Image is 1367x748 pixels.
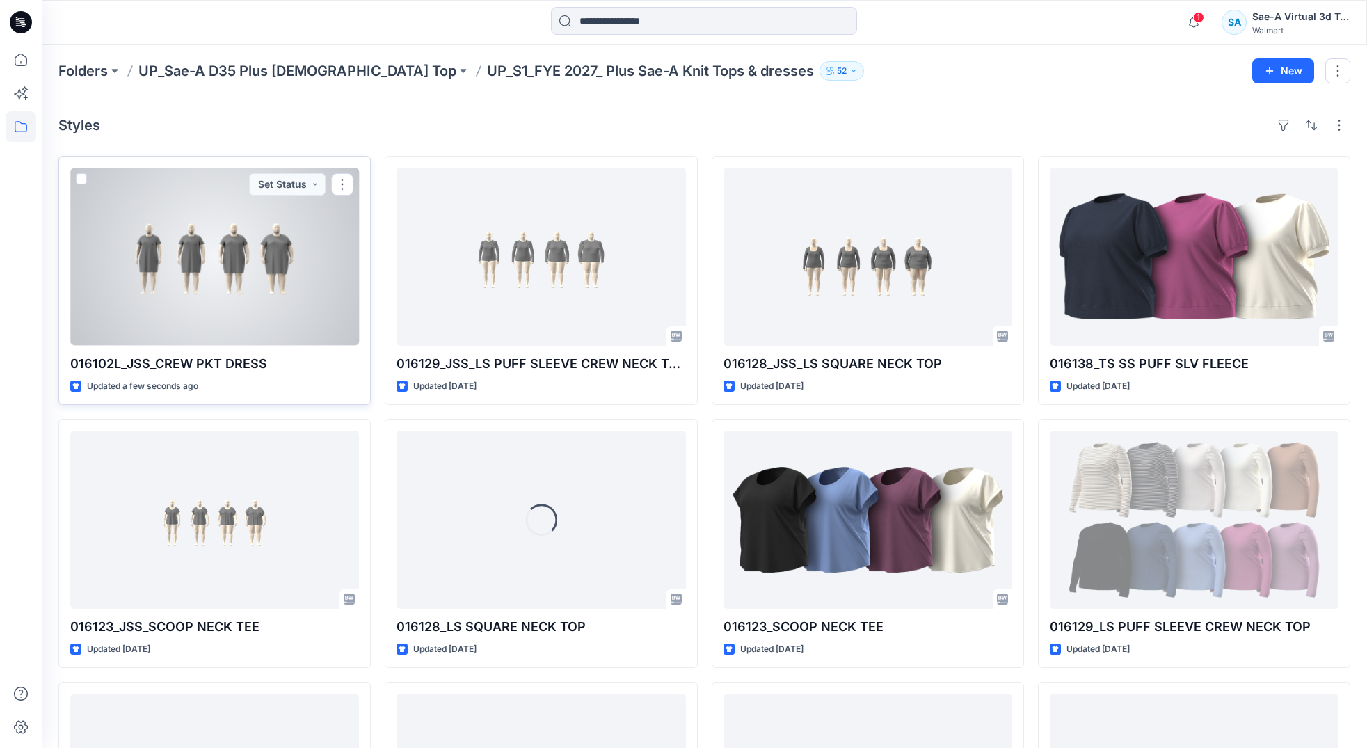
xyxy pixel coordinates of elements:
p: Updated [DATE] [1066,642,1130,657]
a: 016123_JSS_SCOOP NECK TEE [70,431,359,609]
button: New [1252,58,1314,83]
p: Updated [DATE] [413,642,477,657]
p: 016129_JSS_LS PUFF SLEEVE CREW NECK TOP [397,354,685,374]
h4: Styles [58,117,100,134]
p: Updated [DATE] [87,642,150,657]
a: 016102L_JSS_CREW PKT DRESS [70,168,359,346]
p: 016123_SCOOP NECK TEE [724,617,1012,637]
a: 016128_JSS_LS SQUARE NECK TOP [724,168,1012,346]
a: 016129_JSS_LS PUFF SLEEVE CREW NECK TOP [397,168,685,346]
span: 1 [1193,12,1204,23]
a: 016123_SCOOP NECK TEE [724,431,1012,609]
p: 016129_LS PUFF SLEEVE CREW NECK TOP [1050,617,1338,637]
p: 016102L_JSS_CREW PKT DRESS [70,354,359,374]
p: Updated [DATE] [1066,379,1130,394]
p: 52 [837,63,847,79]
p: Updated [DATE] [740,379,804,394]
div: Walmart [1252,25,1350,35]
a: UP_Sae-A D35 Plus [DEMOGRAPHIC_DATA] Top [138,61,456,81]
a: Folders [58,61,108,81]
p: 016123_JSS_SCOOP NECK TEE [70,617,359,637]
p: Updated a few seconds ago [87,379,198,394]
p: Updated [DATE] [740,642,804,657]
button: 52 [820,61,864,81]
p: Updated [DATE] [413,379,477,394]
p: UP_S1_FYE 2027_ Plus Sae-A Knit Tops & dresses [487,61,814,81]
p: 016138_TS SS PUFF SLV FLEECE [1050,354,1338,374]
a: 016129_LS PUFF SLEEVE CREW NECK TOP [1050,431,1338,609]
div: Sae-A Virtual 3d Team [1252,8,1350,25]
p: 016128_LS SQUARE NECK TOP [397,617,685,637]
p: 016128_JSS_LS SQUARE NECK TOP [724,354,1012,374]
div: SA [1222,10,1247,35]
a: 016138_TS SS PUFF SLV FLEECE [1050,168,1338,346]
